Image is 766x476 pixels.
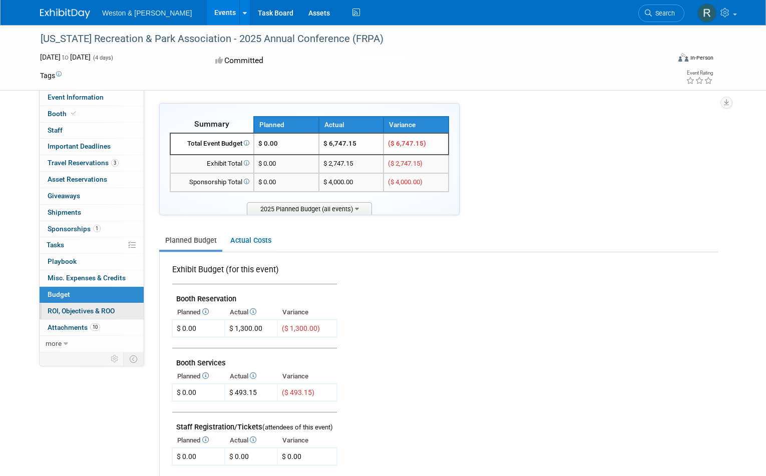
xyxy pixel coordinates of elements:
[40,221,144,237] a: Sponsorships1
[388,160,423,167] span: ($ 2,747.15)
[46,339,62,347] span: more
[47,241,64,249] span: Tasks
[93,225,101,232] span: 1
[175,159,249,169] div: Exhibit Total
[124,352,144,365] td: Toggle Event Tabs
[258,140,278,147] span: $ 0.00
[277,369,337,383] th: Variance
[697,4,716,23] img: rachel cotter
[48,323,100,331] span: Attachments
[319,155,384,173] td: $ 2,747.15
[258,178,276,186] span: $ 0.00
[40,336,144,352] a: more
[40,139,144,155] a: Important Deadlines
[175,178,249,187] div: Sponsorship Total
[319,117,384,133] th: Actual
[212,52,427,70] div: Committed
[225,305,278,319] th: Actual
[71,111,76,116] i: Booth reservation complete
[48,274,126,282] span: Misc. Expenses & Credits
[48,257,77,265] span: Playbook
[258,160,276,167] span: $ 0.00
[48,290,70,298] span: Budget
[282,388,314,396] span: ($ 493.15)
[277,433,337,447] th: Variance
[48,142,111,150] span: Important Deadlines
[40,123,144,139] a: Staff
[282,324,320,332] span: ($ 1,300.00)
[224,231,277,250] a: Actual Costs
[40,90,144,106] a: Event Information
[384,117,449,133] th: Variance
[388,178,423,186] span: ($ 4,000.00)
[48,159,119,167] span: Travel Reservations
[282,452,301,460] span: $ 0.00
[40,53,91,61] span: [DATE] [DATE]
[678,54,688,62] img: Format-Inperson.png
[172,305,225,319] th: Planned
[175,139,249,149] div: Total Event Budget
[102,9,192,17] span: Weston & [PERSON_NAME]
[40,155,144,171] a: Travel Reservations3
[172,433,225,447] th: Planned
[319,133,384,155] td: $ 6,747.15
[111,159,119,167] span: 3
[48,175,107,183] span: Asset Reservations
[388,140,426,147] span: ($ 6,747.15)
[48,126,63,134] span: Staff
[40,188,144,204] a: Giveaways
[48,93,104,101] span: Event Information
[229,324,262,332] span: $ 1,300.00
[177,451,196,461] div: $ 0.00
[225,448,278,465] td: $ 0.00
[40,172,144,188] a: Asset Reservations
[277,305,337,319] th: Variance
[254,117,319,133] th: Planned
[225,369,278,383] th: Actual
[92,55,113,61] span: (4 days)
[319,173,384,192] td: $ 4,000.00
[614,52,713,67] div: Event Format
[40,270,144,286] a: Misc. Expenses & Credits
[40,254,144,270] a: Playbook
[638,5,684,22] a: Search
[172,348,337,370] td: Booth Services
[652,10,675,17] span: Search
[40,320,144,336] a: Attachments10
[40,9,90,19] img: ExhibitDay
[172,369,225,383] th: Planned
[172,284,337,306] td: Booth Reservation
[40,71,62,81] td: Tags
[172,412,337,434] td: Staff Registration/Tickets
[40,237,144,253] a: Tasks
[262,423,333,431] span: (attendees of this event)
[690,54,713,62] div: In-Person
[48,110,78,118] span: Booth
[37,30,656,48] div: [US_STATE] Recreation & Park Association - 2025 Annual Conference (FRPA)
[225,433,278,447] th: Actual
[61,53,70,61] span: to
[177,323,196,333] div: $ 0.00
[159,231,222,250] a: Planned Budget
[40,106,144,122] a: Booth
[194,119,229,129] span: Summary
[686,71,713,76] div: Event Rating
[48,192,80,200] span: Giveaways
[48,307,115,315] span: ROI, Objectives & ROO
[90,323,100,331] span: 10
[177,387,196,397] div: $ 0.00
[40,287,144,303] a: Budget
[40,303,144,319] a: ROI, Objectives & ROO
[172,264,333,281] div: Exhibit Budget (for this event)
[40,205,144,221] a: Shipments
[247,202,372,215] span: 2025 Planned Budget (all events)
[106,352,124,365] td: Personalize Event Tab Strip
[225,384,278,401] td: $ 493.15
[48,225,101,233] span: Sponsorships
[48,208,81,216] span: Shipments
